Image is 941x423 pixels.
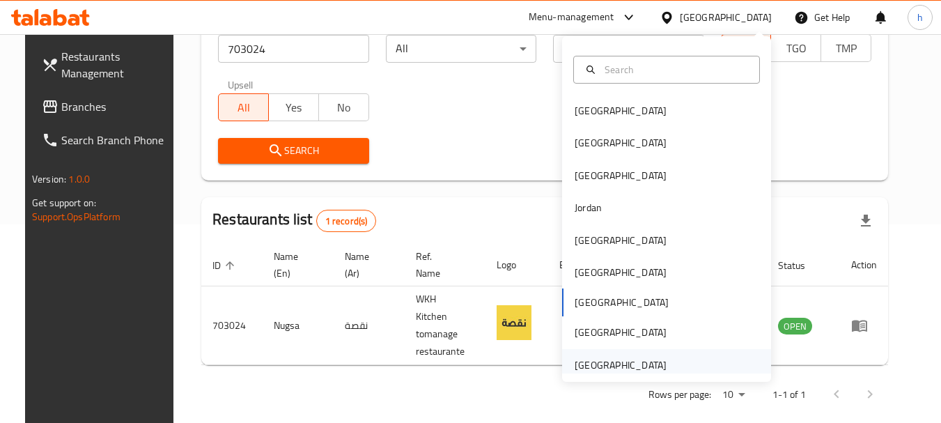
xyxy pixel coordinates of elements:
[849,204,882,238] div: Export file
[212,209,376,232] h2: Restaurants list
[485,244,548,286] th: Logo
[575,200,602,215] div: Jordan
[228,79,254,89] label: Upsell
[770,34,821,62] button: TGO
[31,123,182,157] a: Search Branch Phone
[917,10,923,25] span: h
[229,142,357,160] span: Search
[32,208,120,226] a: Support.OpsPlatform
[827,38,866,59] span: TMP
[648,386,711,403] p: Rows per page:
[529,9,614,26] div: Menu-management
[575,325,667,340] div: [GEOGRAPHIC_DATA]
[316,210,377,232] div: Total records count
[345,248,388,282] span: Name (Ar)
[772,386,806,403] p: 1-1 of 1
[334,286,405,365] td: نقصة
[218,93,269,121] button: All
[548,286,597,365] td: 5
[717,385,750,406] div: Rows per page:
[201,286,263,365] td: 703024
[840,244,888,286] th: Action
[61,98,171,115] span: Branches
[599,62,751,77] input: Search
[274,248,317,282] span: Name (En)
[61,132,171,148] span: Search Branch Phone
[575,103,667,118] div: [GEOGRAPHIC_DATA]
[575,233,667,248] div: [GEOGRAPHIC_DATA]
[31,90,182,123] a: Branches
[32,170,66,188] span: Version:
[224,98,263,118] span: All
[575,168,667,183] div: [GEOGRAPHIC_DATA]
[553,35,703,63] div: All
[218,35,368,63] input: Search for restaurant name or ID..
[497,305,531,340] img: Nugsa
[218,138,368,164] button: Search
[32,194,96,212] span: Get support on:
[548,244,597,286] th: Branches
[778,257,823,274] span: Status
[31,40,182,90] a: Restaurants Management
[61,48,171,82] span: Restaurants Management
[778,318,812,334] span: OPEN
[575,265,667,280] div: [GEOGRAPHIC_DATA]
[268,93,319,121] button: Yes
[416,248,469,282] span: Ref. Name
[386,35,536,63] div: All
[680,10,772,25] div: [GEOGRAPHIC_DATA]
[325,98,364,118] span: No
[263,286,334,365] td: Nugsa
[201,244,888,365] table: enhanced table
[851,317,877,334] div: Menu
[777,38,816,59] span: TGO
[405,286,485,365] td: WKH Kitchen tomanage restaurante
[318,93,369,121] button: No
[274,98,313,118] span: Yes
[212,257,239,274] span: ID
[317,215,376,228] span: 1 record(s)
[68,170,90,188] span: 1.0.0
[575,357,667,373] div: [GEOGRAPHIC_DATA]
[821,34,871,62] button: TMP
[575,135,667,151] div: [GEOGRAPHIC_DATA]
